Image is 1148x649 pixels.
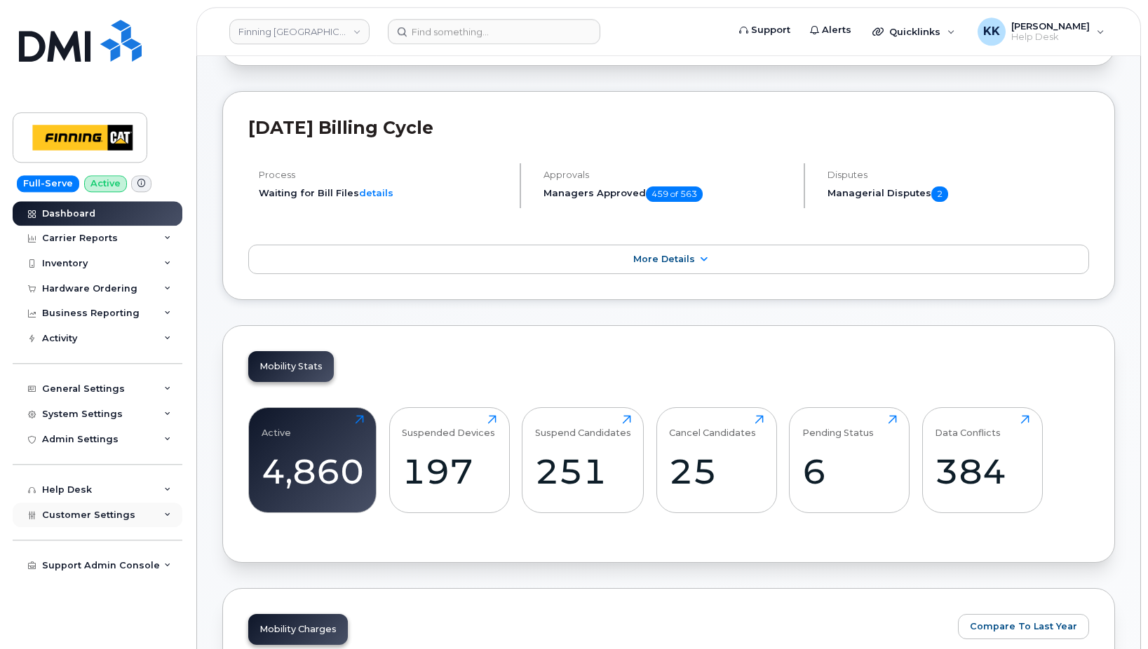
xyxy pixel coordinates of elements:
[802,451,897,492] div: 6
[543,170,792,180] h4: Approvals
[359,187,393,198] a: details
[970,620,1077,633] span: Compare To Last Year
[889,26,940,37] span: Quicklinks
[958,614,1089,639] button: Compare To Last Year
[751,23,790,37] span: Support
[259,170,508,180] h4: Process
[935,415,1029,505] a: Data Conflicts384
[402,415,495,438] div: Suspended Devices
[931,186,948,202] span: 2
[535,415,631,438] div: Suspend Candidates
[729,16,800,44] a: Support
[402,415,497,505] a: Suspended Devices197
[259,186,508,200] li: Waiting for Bill Files
[669,415,756,438] div: Cancel Candidates
[822,23,851,37] span: Alerts
[935,451,1029,492] div: 384
[1011,20,1090,32] span: [PERSON_NAME]
[229,19,370,44] a: Finning Canada
[828,186,1089,202] h5: Managerial Disputes
[802,415,897,505] a: Pending Status6
[1011,32,1090,43] span: Help Desk
[535,415,631,505] a: Suspend Candidates251
[402,451,497,492] div: 197
[802,415,874,438] div: Pending Status
[262,451,364,492] div: 4,860
[669,451,764,492] div: 25
[800,16,861,44] a: Alerts
[633,254,695,264] span: More Details
[935,415,1001,438] div: Data Conflicts
[828,170,1089,180] h4: Disputes
[646,186,703,202] span: 459 of 563
[863,18,965,46] div: Quicklinks
[388,19,600,44] input: Find something...
[262,415,364,505] a: Active4,860
[983,23,1000,40] span: KK
[248,117,1089,138] h2: [DATE] Billing Cycle
[535,451,631,492] div: 251
[543,186,792,202] h5: Managers Approved
[968,18,1114,46] div: Kristin Kammer-Grossman
[669,415,764,505] a: Cancel Candidates25
[262,415,291,438] div: Active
